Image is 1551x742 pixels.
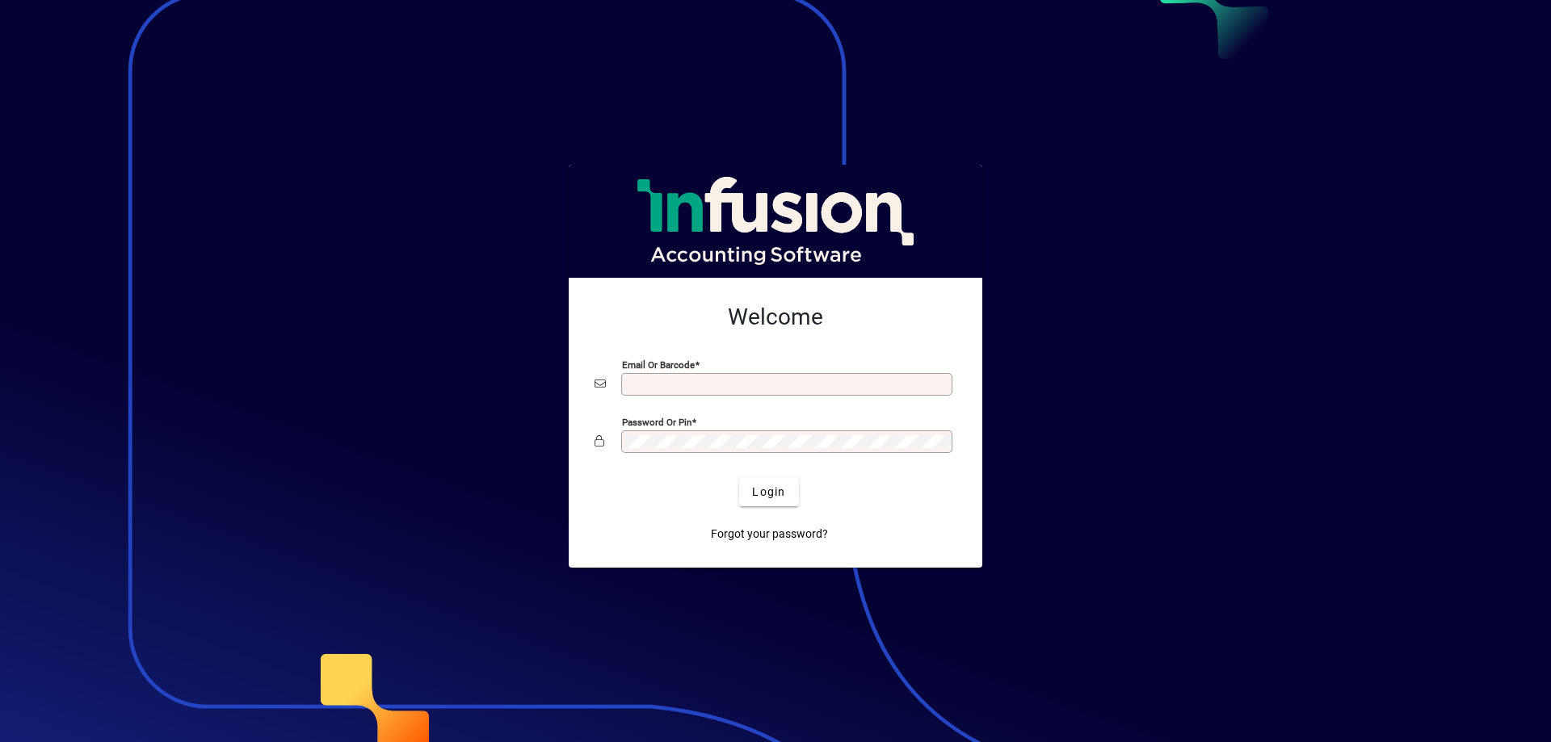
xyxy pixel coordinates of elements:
[622,417,691,428] mat-label: Password or Pin
[752,484,785,501] span: Login
[711,526,828,543] span: Forgot your password?
[739,477,798,506] button: Login
[622,359,695,371] mat-label: Email or Barcode
[704,519,834,548] a: Forgot your password?
[595,304,956,331] h2: Welcome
